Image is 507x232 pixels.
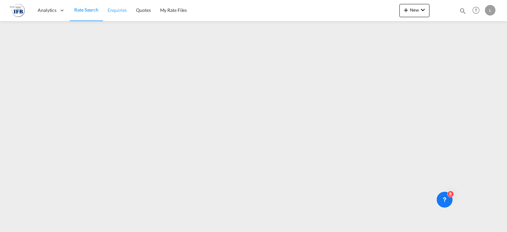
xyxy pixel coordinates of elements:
span: My Rate Files [160,7,187,13]
div: L [485,5,495,16]
span: Analytics [38,7,56,14]
md-icon: icon-plus 400-fg [402,6,410,14]
span: Quotes [136,7,151,13]
md-icon: icon-magnify [459,7,466,15]
span: New [402,7,427,13]
button: icon-plus 400-fgNewicon-chevron-down [399,4,429,17]
img: de31bbe0256b11eebba44b54815f083d.png [10,3,25,18]
div: icon-magnify [459,7,466,17]
md-icon: icon-chevron-down [419,6,427,14]
span: Enquiries [108,7,127,13]
span: Rate Search [74,7,98,13]
div: Help [470,5,485,17]
span: Help [470,5,482,16]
